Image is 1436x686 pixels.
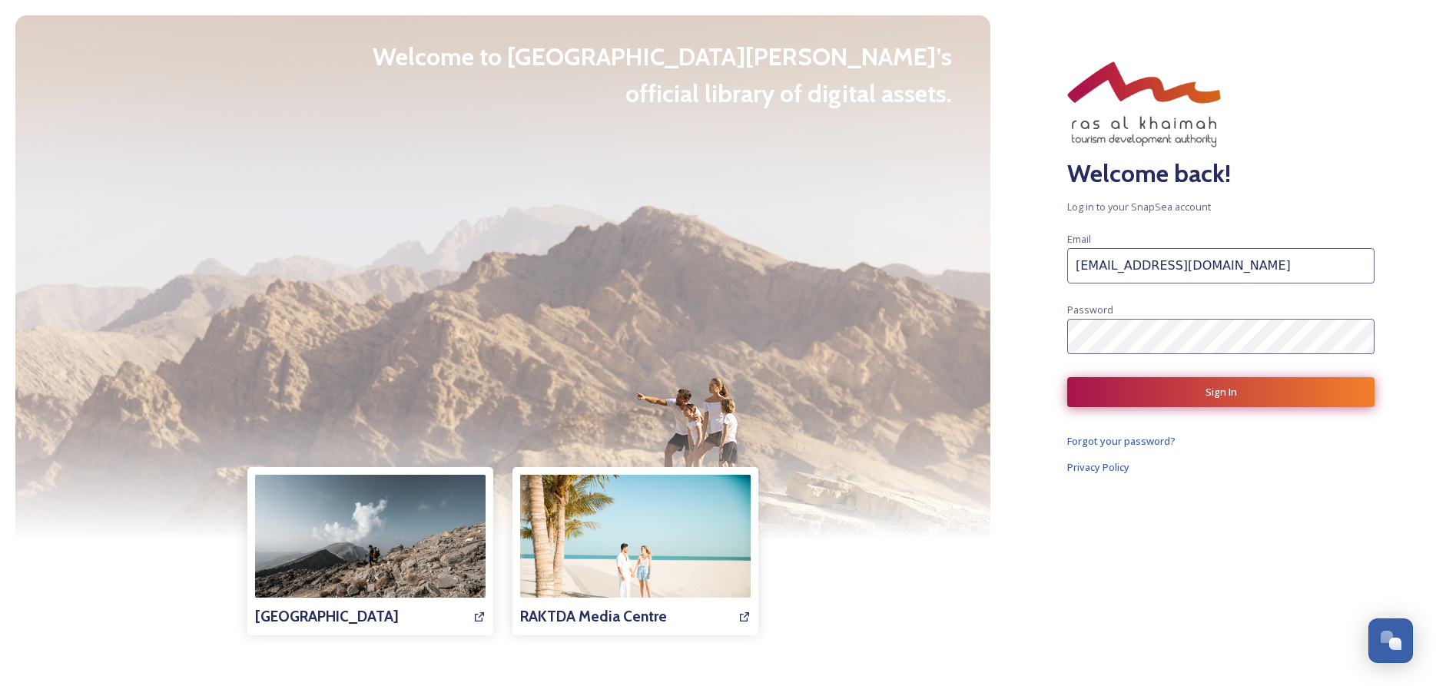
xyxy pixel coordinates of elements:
[1067,232,1091,246] span: Email
[1067,200,1375,214] span: Log in to your SnapSea account
[520,475,751,628] img: DP%20-%20Couple%20-%209.jpg
[1067,460,1129,474] span: Privacy Policy
[1067,458,1375,476] a: Privacy Policy
[255,475,486,628] a: [GEOGRAPHIC_DATA]
[1067,248,1375,283] input: john.doe@snapsea.io
[1067,61,1221,147] img: RAKTDA_ENG_NEW%20STACKED%20LOGO_RGB.png
[1067,432,1375,450] a: Forgot your password?
[255,475,486,628] img: 4A12772D-B6F2-4164-A582A31F39726F87.jpg
[1067,155,1375,192] h2: Welcome back!
[520,605,667,628] h3: RAKTDA Media Centre
[255,605,399,628] h3: [GEOGRAPHIC_DATA]
[1067,377,1375,407] button: Sign In
[1067,434,1176,448] span: Forgot your password?
[1368,618,1413,663] button: Open Chat
[1067,303,1113,316] span: Password
[520,475,751,628] a: RAKTDA Media Centre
